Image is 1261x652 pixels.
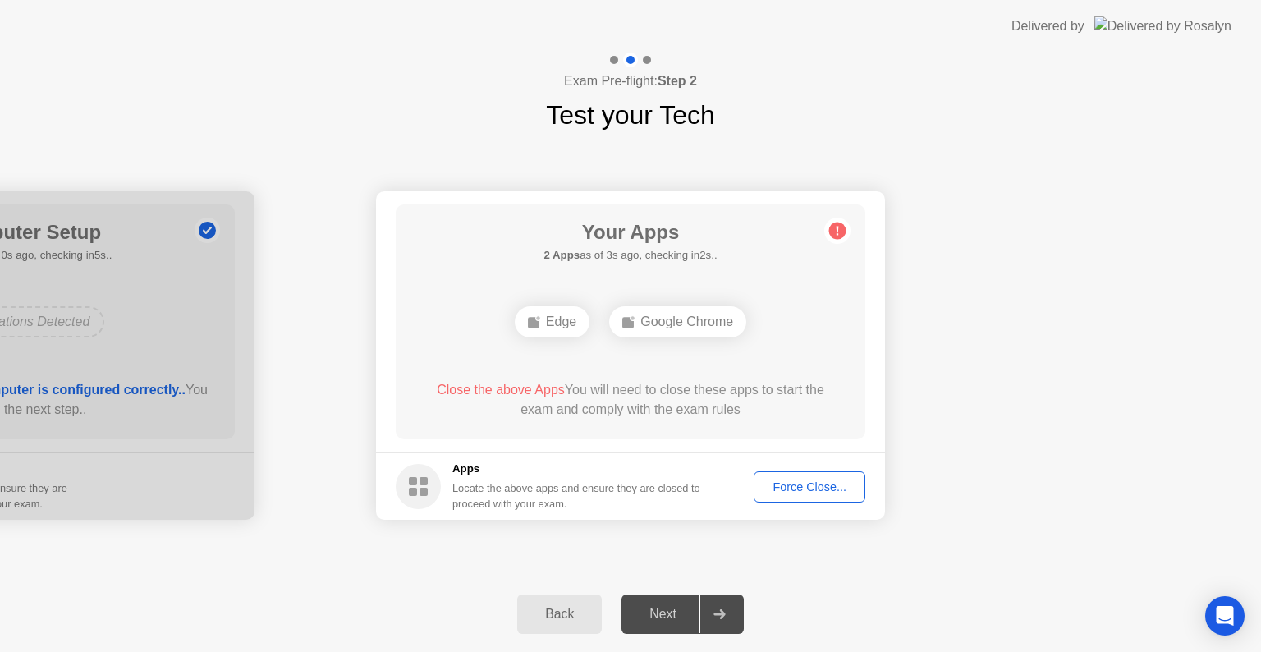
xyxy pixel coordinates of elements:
div: Open Intercom Messenger [1205,596,1245,636]
h4: Exam Pre-flight: [564,71,697,91]
b: 2 Apps [543,249,580,261]
div: Back [522,607,597,622]
div: Locate the above apps and ensure they are closed to proceed with your exam. [452,480,701,512]
div: You will need to close these apps to start the exam and comply with the exam rules [420,380,842,420]
button: Force Close... [754,471,865,503]
button: Back [517,595,602,634]
h5: as of 3s ago, checking in2s.. [543,247,717,264]
b: Step 2 [658,74,697,88]
img: Delivered by Rosalyn [1094,16,1231,35]
h1: Test your Tech [546,95,715,135]
div: Edge [515,306,589,337]
div: Google Chrome [609,306,746,337]
div: Next [626,607,699,622]
h1: Your Apps [543,218,717,247]
h5: Apps [452,461,701,477]
span: Close the above Apps [437,383,565,397]
div: Delivered by [1011,16,1084,36]
button: Next [621,595,744,634]
div: Force Close... [759,480,860,494]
